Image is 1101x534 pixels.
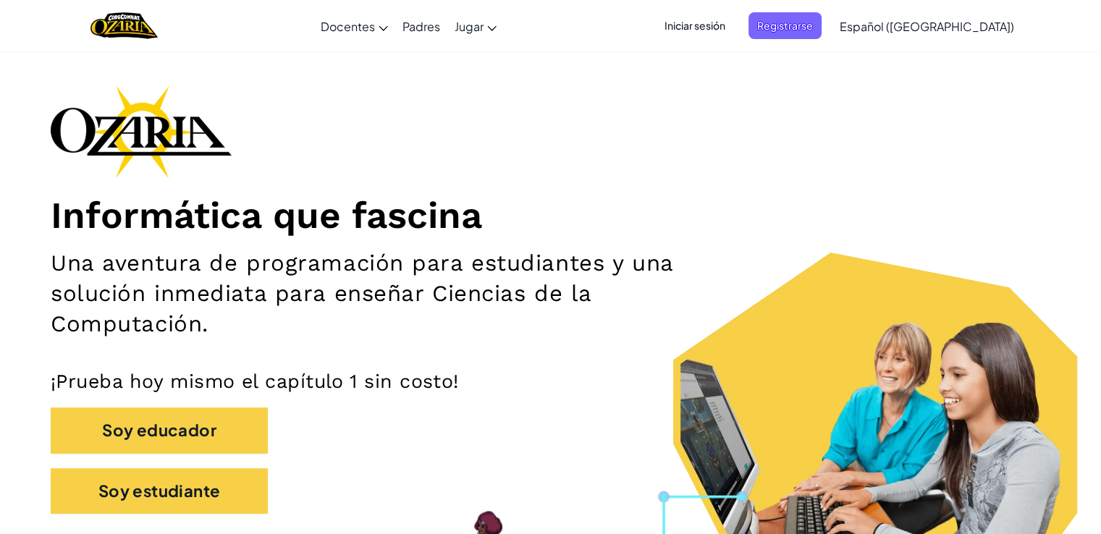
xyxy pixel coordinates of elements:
[90,11,158,41] img: Home
[51,192,1050,237] h1: Informática que fascina
[321,19,375,34] span: Docentes
[840,19,1014,34] span: Español ([GEOGRAPHIC_DATA])
[51,468,268,514] button: Soy estudiante
[90,11,158,41] a: Ozaria by CodeCombat logo
[313,7,395,46] a: Docentes
[656,12,734,39] button: Iniciar sesión
[832,7,1021,46] a: Español ([GEOGRAPHIC_DATA])
[455,19,484,34] span: Jugar
[395,7,447,46] a: Padres
[51,85,232,178] img: Ozaria branding logo
[51,407,268,453] button: Soy educador
[748,12,822,39] button: Registrarse
[51,369,1050,393] p: ¡Prueba hoy mismo el capítulo 1 sin costo!
[447,7,504,46] a: Jugar
[51,248,720,340] h2: Una aventura de programación para estudiantes y una solución inmediata para enseñar Ciencias de l...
